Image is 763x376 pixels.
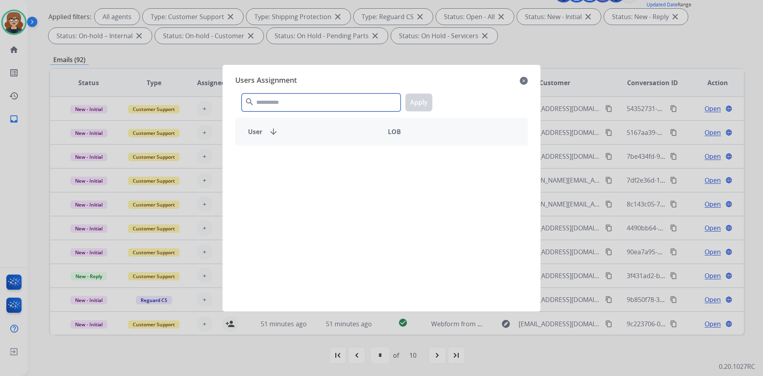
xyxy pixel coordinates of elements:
mat-icon: close [520,76,528,86]
span: LOB [388,127,401,136]
mat-icon: arrow_downward [269,127,278,136]
mat-icon: search [245,97,254,107]
button: Apply [405,94,432,111]
span: Users Assignment [235,74,297,87]
div: User [242,127,381,136]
